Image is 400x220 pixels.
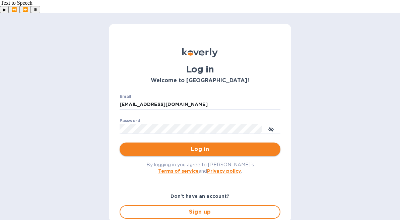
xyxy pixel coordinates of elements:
label: Password [120,119,140,123]
button: toggle password visibility [264,122,278,135]
b: Don't have an account? [171,194,230,199]
a: Terms of service [158,168,199,174]
h1: Log in [120,64,280,75]
button: Previous [9,6,20,13]
input: Enter email address [120,100,280,110]
span: By logging in you agree to [PERSON_NAME]'s and . [146,162,254,174]
button: Log in [120,143,280,156]
h3: Welcome to [GEOGRAPHIC_DATA]! [120,77,280,84]
button: Settings [31,6,40,13]
img: Koverly [182,48,218,57]
button: Sign up [120,205,280,219]
span: Sign up [126,208,274,216]
button: Forward [20,6,31,13]
span: Log in [125,145,275,153]
a: Privacy policy [207,168,241,174]
label: Email [120,95,131,99]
